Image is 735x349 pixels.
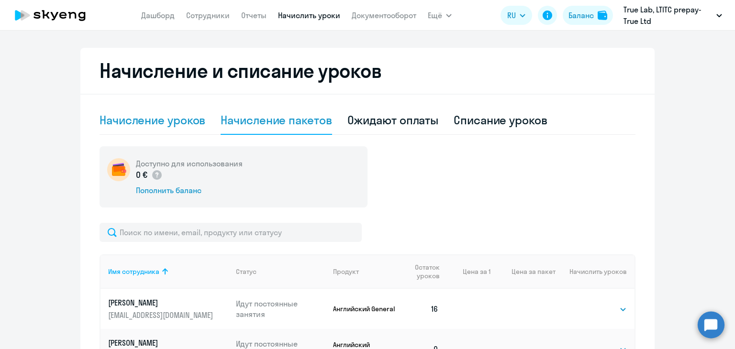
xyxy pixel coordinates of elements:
button: RU [501,6,532,25]
div: Начисление уроков [100,112,205,128]
th: Цена за пакет [490,254,556,289]
div: Остаток уроков [405,263,446,280]
p: [EMAIL_ADDRESS][DOMAIN_NAME] [108,310,215,320]
div: Имя сотрудника [108,267,228,276]
h2: Начисление и списание уроков [100,59,635,82]
div: Продукт [333,267,359,276]
a: Дашборд [141,11,175,20]
div: Списание уроков [454,112,547,128]
span: RU [507,10,516,21]
img: balance [598,11,607,20]
div: Статус [236,267,326,276]
a: [PERSON_NAME][EMAIL_ADDRESS][DOMAIN_NAME] [108,297,228,320]
td: 16 [398,289,446,329]
div: Ожидают оплаты [347,112,439,128]
button: Балансbalance [563,6,613,25]
th: Цена за 1 [446,254,490,289]
div: Баланс [568,10,594,21]
p: True Lab, LTITC prepay-True Ltd [624,4,713,27]
div: Продукт [333,267,398,276]
p: Идут постоянные занятия [236,298,326,319]
th: Начислить уроков [556,254,635,289]
p: [PERSON_NAME] [108,297,215,308]
p: 0 € [136,169,163,181]
h5: Доступно для использования [136,158,243,169]
a: Документооборот [352,11,416,20]
button: Ещё [428,6,452,25]
input: Поиск по имени, email, продукту или статусу [100,223,362,242]
div: Статус [236,267,256,276]
div: Имя сотрудника [108,267,159,276]
button: True Lab, LTITC prepay-True Ltd [619,4,727,27]
div: Пополнить баланс [136,185,243,196]
span: Ещё [428,10,442,21]
p: Английский General [333,305,398,313]
img: wallet-circle.png [107,158,130,181]
a: Начислить уроки [278,11,340,20]
div: Начисление пакетов [221,112,332,128]
span: Остаток уроков [405,263,439,280]
a: Отчеты [241,11,267,20]
p: [PERSON_NAME] [108,338,215,348]
a: Сотрудники [186,11,230,20]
